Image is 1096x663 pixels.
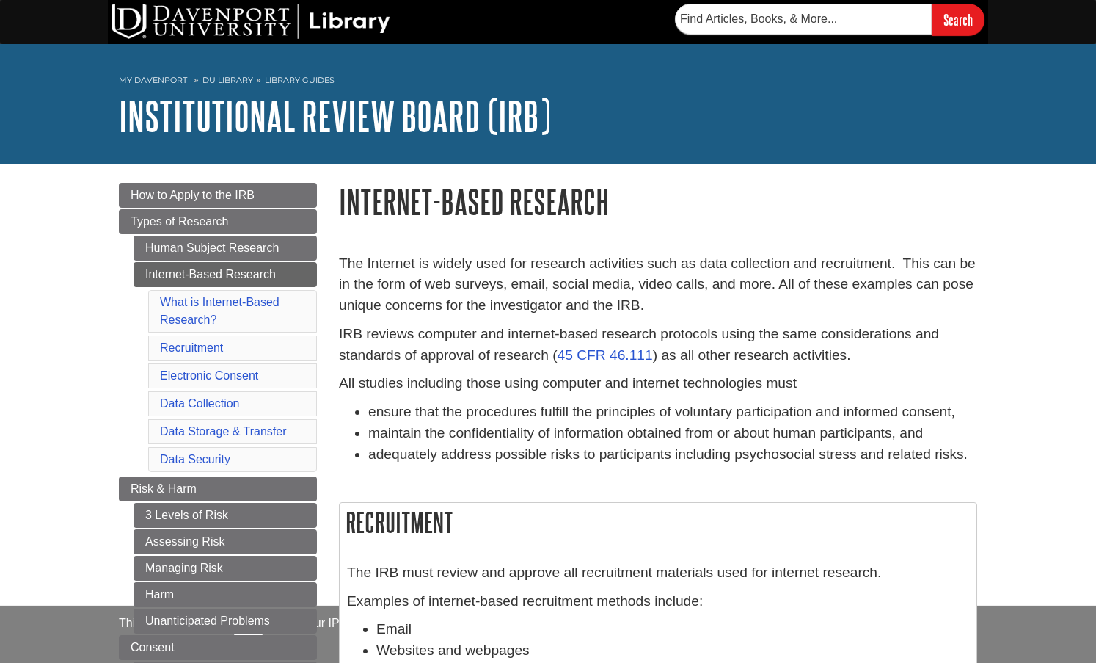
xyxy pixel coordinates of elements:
[119,209,317,234] a: Types of Research
[368,423,977,444] li: maintain the confidentiality of information obtained from or about human participants, and
[131,215,228,228] span: Types of Research
[265,75,335,85] a: Library Guides
[339,324,977,366] p: IRB reviews computer and internet-based research protocols using the same considerations and stan...
[119,635,317,660] a: Consent
[119,183,317,208] a: How to Apply to the IRB
[134,556,317,581] a: Managing Risk
[347,591,969,612] p: Examples of internet-based recruitment methods include:
[134,609,317,634] a: Unanticipated Problems
[340,503,976,542] h2: Recruitment
[160,453,230,465] a: Data Security
[112,4,390,39] img: DU Library
[160,369,258,382] a: Electronic Consent
[368,444,977,465] li: adequately address possible risks to participants including psychosocial stress and related risks.
[119,74,187,87] a: My Davenport
[376,619,969,640] li: Email
[131,189,255,201] span: How to Apply to the IRB
[119,70,977,94] nav: breadcrumb
[160,397,240,410] a: Data Collection
[134,529,317,554] a: Assessing Risk
[376,640,969,662] li: Websites and webpages
[368,402,977,423] li: ensure that the procedures fulfill the principles of voluntary participation and informed consent,
[339,183,977,220] h1: Internet-Based Research
[119,477,317,501] a: Risk & Harm
[160,296,280,326] a: What is Internet-Based Research?
[675,4,932,35] input: Find Articles, Books, & More...
[134,503,317,528] a: 3 Levels of Risk
[347,562,969,584] p: The IRB must review and approve all recruitment materials used for internet research.
[131,641,175,653] span: Consent
[134,236,317,261] a: Human Subject Research
[675,4,984,35] form: Searches DU Library's articles, books, and more
[339,373,977,394] p: All studies including those using computer and internet technologies must
[134,582,317,607] a: Harm
[134,262,317,287] a: Internet-Based Research
[119,93,551,139] a: Institutional Review Board (IRB)
[202,75,253,85] a: DU Library
[160,425,287,438] a: Data Storage & Transfer
[131,482,197,495] span: Risk & Harm
[558,347,653,363] a: 45 CFR 46.111
[932,4,984,35] input: Search
[339,253,977,316] p: The Internet is widely used for research activities such as data collection and recruitment. This...
[160,341,223,354] a: Recruitment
